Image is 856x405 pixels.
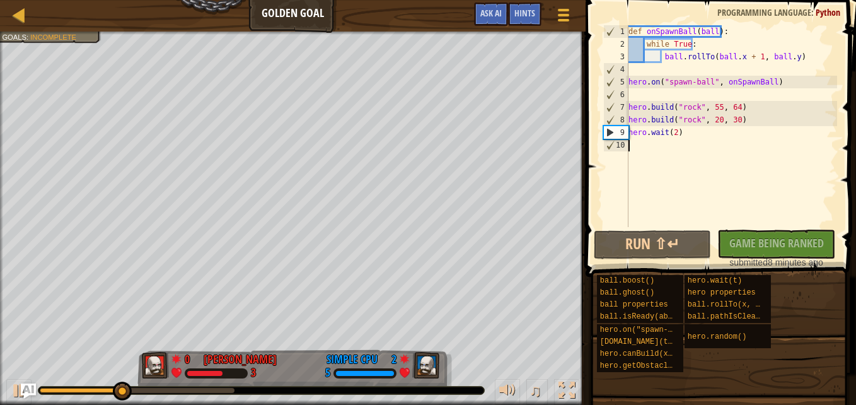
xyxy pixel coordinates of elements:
div: 9 [604,126,628,139]
span: ♫ [529,381,541,400]
span: Python [816,6,840,18]
img: thang_avatar_frame.png [142,352,170,379]
div: 5 [604,76,628,88]
button: Ask AI [474,3,508,26]
span: hero.random() [688,332,747,341]
button: Run ⇧↵ [594,230,712,259]
div: 7 [604,101,628,114]
div: 2 [384,351,396,363]
span: ball.ghost() [600,288,654,297]
div: 5 [325,368,330,379]
img: thang_avatar_frame.png [412,352,440,379]
span: Ask AI [480,7,502,19]
span: ball.rollTo(x, y) [688,300,765,309]
button: ♫ [526,379,548,405]
span: Goals [2,33,26,41]
div: 8 minutes ago [724,256,829,269]
button: Adjust volume [495,379,520,405]
div: [PERSON_NAME] [204,351,277,368]
button: Ctrl + P: Play [6,379,32,405]
span: hero.getObstacleAt(x, y) [600,361,709,370]
span: : [26,33,30,41]
div: 4 [604,63,628,76]
div: 1 [604,25,628,38]
span: hero.canBuild(x, y) [600,349,686,358]
div: 6 [604,88,628,101]
div: 2 [603,38,628,50]
div: 8 [604,114,628,126]
span: hero.on("spawn-ball", f) [600,326,709,334]
span: hero properties [688,288,756,297]
span: ball.isReady(ability) [600,312,695,321]
div: 10 [604,139,628,151]
div: 3 [603,50,628,63]
span: : [811,6,816,18]
button: Toggle fullscreen [554,379,579,405]
div: 0 [185,351,197,363]
span: [DOMAIN_NAME](type, x, y) [600,337,714,346]
span: ball.boost() [600,276,654,285]
div: Simple CPU [327,351,378,368]
button: Ask AI [21,384,36,399]
div: 3 [251,368,256,379]
span: Programming language [717,6,811,18]
span: Incomplete [30,33,76,41]
span: Hints [514,7,535,19]
span: hero.wait(t) [688,276,742,285]
button: Show game menu [548,3,579,32]
span: submitted [729,257,768,267]
span: ball.pathIsClear(x, y) [688,312,787,321]
span: ball properties [600,300,668,309]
